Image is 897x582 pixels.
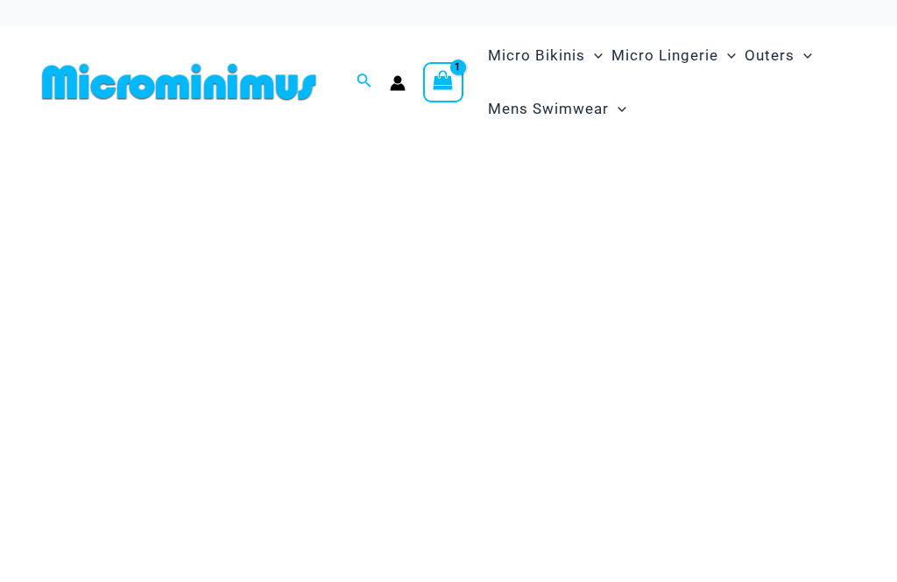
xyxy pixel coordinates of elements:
[607,29,740,82] a: Micro LingerieMenu ToggleMenu Toggle
[795,33,812,78] span: Menu Toggle
[611,33,718,78] span: Micro Lingerie
[481,26,862,138] nav: Site Navigation
[585,33,603,78] span: Menu Toggle
[357,71,372,93] a: Search icon link
[484,29,607,82] a: Micro BikinisMenu ToggleMenu Toggle
[718,33,736,78] span: Menu Toggle
[484,82,631,136] a: Mens SwimwearMenu ToggleMenu Toggle
[488,87,609,131] span: Mens Swimwear
[423,62,463,102] a: View Shopping Cart, 1 items
[609,87,626,131] span: Menu Toggle
[35,62,323,102] img: MM SHOP LOGO FLAT
[740,29,816,82] a: OutersMenu ToggleMenu Toggle
[488,33,585,78] span: Micro Bikinis
[745,33,795,78] span: Outers
[390,75,406,91] a: Account icon link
